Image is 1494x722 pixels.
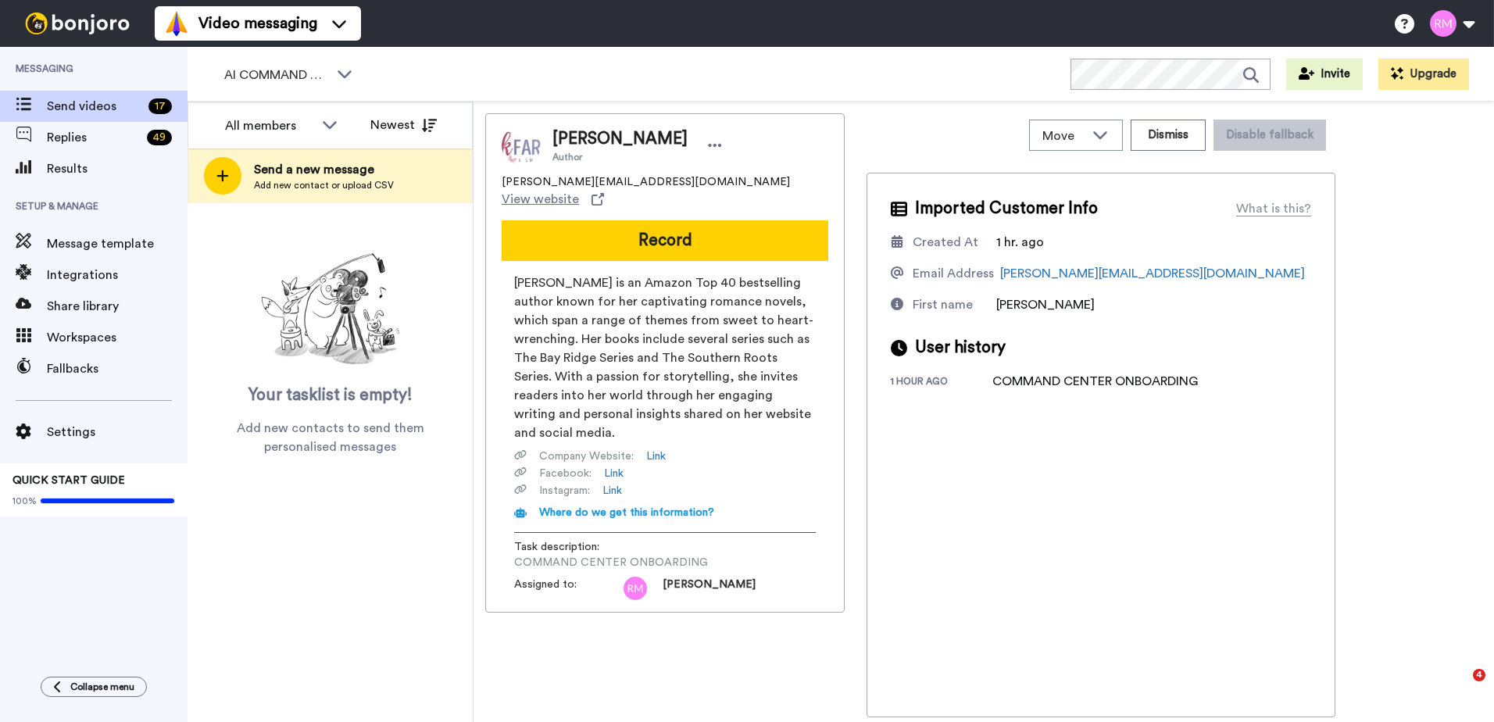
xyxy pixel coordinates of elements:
span: [PERSON_NAME] is an Amazon Top 40 bestselling author known for her captivating romance novels, wh... [514,273,816,442]
span: Imported Customer Info [915,197,1098,220]
div: 17 [148,98,172,114]
a: Link [604,466,624,481]
span: Instagram : [539,483,590,499]
span: Your tasklist is empty! [248,384,413,407]
div: 49 [147,130,172,145]
button: Newest [359,109,449,141]
div: COMMAND CENTER ONBOARDING [992,372,1198,391]
div: What is this? [1236,199,1311,218]
div: Email Address [913,264,994,283]
span: Add new contacts to send them personalised messages [211,419,449,456]
span: User history [915,336,1006,359]
div: All members [225,116,314,135]
span: Fallbacks [47,359,188,378]
a: [PERSON_NAME][EMAIL_ADDRESS][DOMAIN_NAME] [1000,267,1305,280]
span: Integrations [47,266,188,284]
span: Send a new message [254,160,394,179]
span: Collapse menu [70,681,134,693]
span: [PERSON_NAME] [996,298,1095,311]
div: Created At [913,233,978,252]
button: Invite [1286,59,1363,90]
span: Author [552,151,688,163]
span: 100% [13,495,37,507]
span: [PERSON_NAME] [663,577,756,600]
img: rm.png [624,577,647,600]
span: Message template [47,234,188,253]
img: bj-logo-header-white.svg [19,13,136,34]
div: First name [913,295,973,314]
a: View website [502,190,604,209]
span: Video messaging [198,13,317,34]
span: AI COMMAND CENTER - ACTIVE [224,66,329,84]
img: Image of Lisa [502,126,541,165]
span: 4 [1473,669,1485,681]
span: Where do we get this information? [539,507,714,518]
button: Dismiss [1131,120,1206,151]
span: [PERSON_NAME][EMAIL_ADDRESS][DOMAIN_NAME] [502,174,790,190]
img: vm-color.svg [164,11,189,36]
span: Share library [47,297,188,316]
span: Send videos [47,97,142,116]
span: QUICK START GUIDE [13,475,125,486]
span: Task description : [514,539,624,555]
span: View website [502,190,579,209]
div: 1 hour ago [891,375,992,391]
img: ready-set-action.png [252,247,409,372]
span: Settings [47,423,188,441]
button: Upgrade [1378,59,1469,90]
button: Disable fallback [1213,120,1326,151]
iframe: Intercom live chat [1441,669,1478,706]
span: Results [47,159,188,178]
span: Company Website : [539,449,634,464]
span: Facebook : [539,466,592,481]
span: COMMAND CENTER ONBOARDING [514,555,708,570]
span: Replies [47,128,141,147]
span: Assigned to: [514,577,624,600]
span: Add new contact or upload CSV [254,179,394,191]
span: 1 hr. ago [996,236,1044,248]
button: Collapse menu [41,677,147,697]
a: Link [602,483,622,499]
span: Move [1042,127,1085,145]
a: Link [646,449,666,464]
button: Record [502,220,828,261]
span: Workspaces [47,328,188,347]
span: [PERSON_NAME] [552,127,688,151]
